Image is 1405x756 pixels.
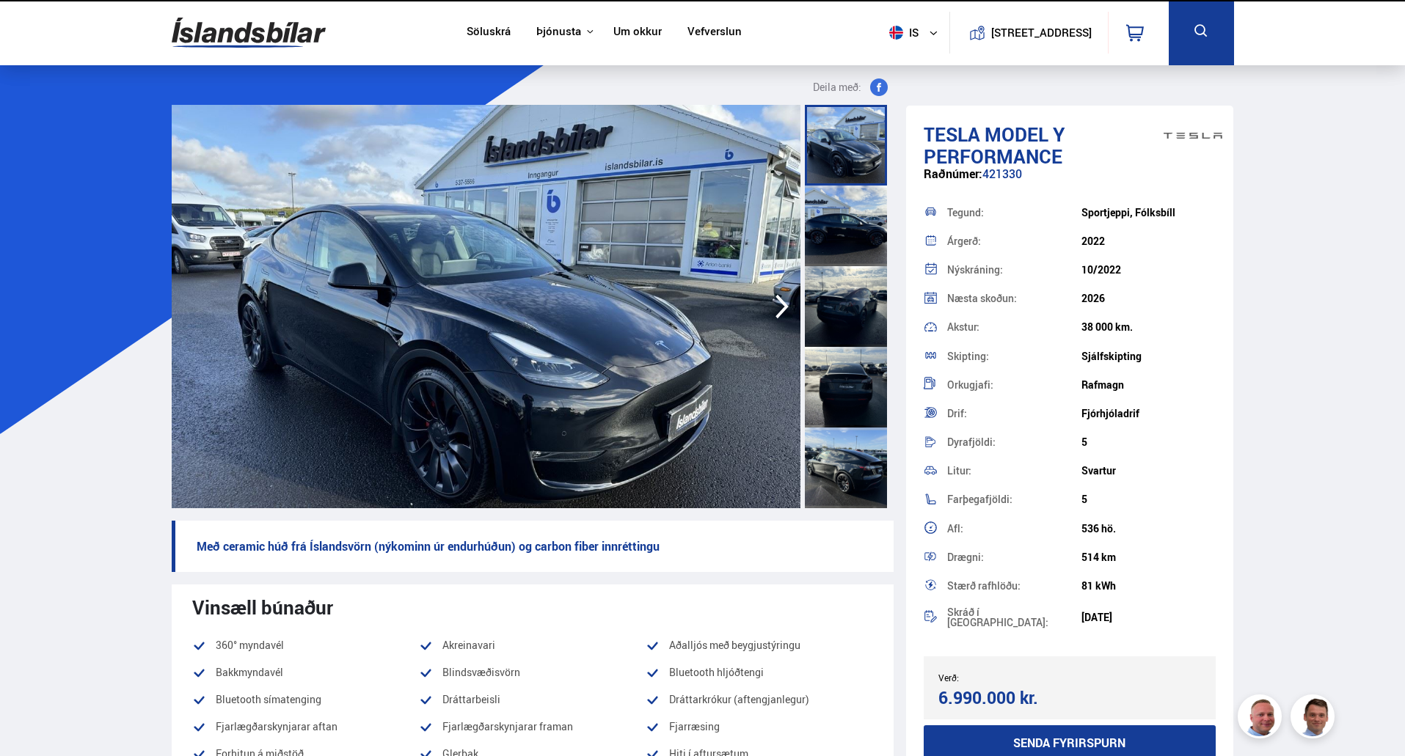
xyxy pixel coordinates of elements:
[1164,113,1222,158] img: brand logo
[947,408,1081,419] div: Drif:
[192,596,873,618] div: Vinsæll búnaður
[807,78,894,96] button: Deila með:
[172,9,326,56] img: G0Ugv5HjCgRt.svg
[813,78,861,96] span: Deila með:
[687,25,742,40] a: Vefverslun
[467,25,511,40] a: Söluskrá
[947,380,1081,390] div: Orkugjafi:
[1081,351,1216,362] div: Sjálfskipting
[1240,697,1284,741] img: siFngHWaQ9KaOqBr.png
[1081,408,1216,419] div: Fjórhjóladrif
[1081,321,1216,333] div: 38 000 km.
[646,636,872,654] li: Aðalljós með beygjustýringu
[1081,465,1216,477] div: Svartur
[1081,580,1216,592] div: 81 kWh
[172,521,894,572] p: Með ceramic húð frá Íslandsvörn (nýkominn úr endurhúðun) og carbon fiber innréttingu
[947,351,1081,362] div: Skipting:
[646,718,872,735] li: Fjarræsing
[419,691,646,708] li: Dráttarbeisli
[947,265,1081,275] div: Nýskráning:
[172,105,800,508] img: 2376582.jpeg
[1081,436,1216,448] div: 5
[947,322,1081,332] div: Akstur:
[1081,612,1216,623] div: [DATE]
[883,26,920,40] span: is
[613,25,662,40] a: Um okkur
[1081,551,1216,563] div: 514 km
[924,166,982,182] span: Raðnúmer:
[947,437,1081,447] div: Dyrafjöldi:
[192,664,419,681] li: Bakkmyndavél
[947,208,1081,218] div: Tegund:
[1081,235,1216,247] div: 2022
[1081,523,1216,535] div: 536 hö.
[192,636,419,654] li: 360° myndavél
[924,167,1216,196] div: 421330
[947,607,1081,628] div: Skráð í [GEOGRAPHIC_DATA]:
[938,672,1070,683] div: Verð:
[1081,264,1216,276] div: 10/2022
[947,293,1081,304] div: Næsta skoðun:
[883,11,949,54] button: is
[938,688,1065,708] div: 6.990.000 kr.
[1081,207,1216,219] div: Sportjeppi, Fólksbíll
[646,664,872,681] li: Bluetooth hljóðtengi
[947,466,1081,476] div: Litur:
[947,494,1081,504] div: Farþegafjöldi:
[419,636,646,654] li: Akreinavari
[924,121,1065,169] span: Model Y PERFORMANCE
[997,26,1087,39] button: [STREET_ADDRESS]
[947,552,1081,562] div: Drægni:
[947,581,1081,591] div: Stærð rafhlöðu:
[947,524,1081,534] div: Afl:
[889,26,903,40] img: svg+xml;base64,PHN2ZyB4bWxucz0iaHR0cDovL3d3dy53My5vcmcvMjAwMC9zdmciIHdpZHRoPSI1MTIiIGhlaWdodD0iNT...
[1081,493,1216,505] div: 5
[419,664,646,681] li: Blindsvæðisvörn
[1081,379,1216,391] div: Rafmagn
[1081,293,1216,304] div: 2026
[192,691,419,708] li: Bluetooth símatenging
[419,718,646,735] li: Fjarlægðarskynjarar framan
[957,12,1100,54] a: [STREET_ADDRESS]
[924,121,980,147] span: Tesla
[1293,697,1337,741] img: FbJEzSuNWCJXmdc-.webp
[192,718,419,735] li: Fjarlægðarskynjarar aftan
[646,691,872,708] li: Dráttarkrókur (aftengjanlegur)
[536,25,581,39] button: Þjónusta
[947,236,1081,246] div: Árgerð:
